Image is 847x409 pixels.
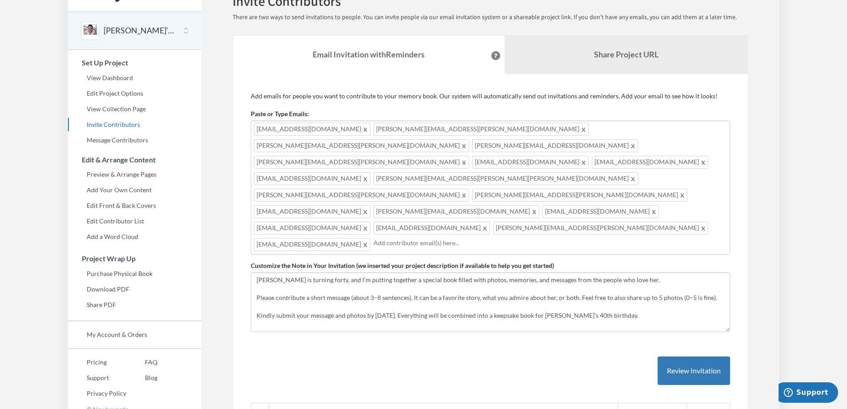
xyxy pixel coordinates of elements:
a: Share PDF [68,298,201,312]
span: [PERSON_NAME][EMAIL_ADDRESS][PERSON_NAME][DOMAIN_NAME] [373,123,589,136]
a: Edit Front & Back Covers [68,199,201,212]
a: Invite Contributors [68,118,201,131]
span: [PERSON_NAME][EMAIL_ADDRESS][PERSON_NAME][PERSON_NAME][DOMAIN_NAME] [373,172,638,185]
textarea: [PERSON_NAME] is turning forty, and I’m putting together a special book filled with photos, memor... [251,272,730,332]
a: Privacy Policy [68,387,126,400]
b: Share Project URL [594,49,658,59]
a: Preview & Arrange Pages [68,168,201,181]
span: [EMAIL_ADDRESS][DOMAIN_NAME] [254,205,370,218]
span: [EMAIL_ADDRESS][DOMAIN_NAME] [254,238,370,251]
span: [EMAIL_ADDRESS][DOMAIN_NAME] [254,123,370,136]
a: Purchase Physical Book [68,267,201,280]
span: [EMAIL_ADDRESS][DOMAIN_NAME] [592,156,708,169]
a: Add a Word Cloud [68,230,201,243]
a: My Account & Orders [68,328,201,341]
span: [EMAIL_ADDRESS][DOMAIN_NAME] [254,172,370,185]
h3: Set Up Project [68,59,201,67]
a: Download PDF [68,283,201,296]
label: Paste or Type Emails: [251,109,309,118]
span: [PERSON_NAME][EMAIL_ADDRESS][PERSON_NAME][DOMAIN_NAME] [254,156,469,169]
button: [PERSON_NAME]’s 40th [104,25,176,36]
a: Add Your Own Content [68,183,201,197]
span: [PERSON_NAME][EMAIL_ADDRESS][PERSON_NAME][DOMAIN_NAME] [472,189,687,202]
p: There are two ways to send invitations to people. You can invite people via our email invitation ... [233,13,748,22]
span: [PERSON_NAME][EMAIL_ADDRESS][DOMAIN_NAME] [472,139,638,152]
span: [PERSON_NAME][EMAIL_ADDRESS][PERSON_NAME][DOMAIN_NAME] [254,189,469,202]
span: [EMAIL_ADDRESS][DOMAIN_NAME] [254,222,370,235]
span: [EMAIL_ADDRESS][DOMAIN_NAME] [542,205,659,218]
span: [PERSON_NAME][EMAIL_ADDRESS][DOMAIN_NAME] [373,205,539,218]
h3: Edit & Arrange Content [68,156,201,164]
a: Edit Contributor List [68,215,201,228]
span: [EMAIL_ADDRESS][DOMAIN_NAME] [472,156,589,169]
a: Edit Project Options [68,87,201,100]
input: Add contributor email(s) here... [373,238,725,248]
a: FAQ [126,356,157,369]
a: View Collection Page [68,102,201,116]
p: Add emails for people you want to contribute to your memory book. Our system will automatically s... [251,92,730,101]
label: Customize the Note in Your Invitation (we inserted your project description if available to help ... [251,261,554,270]
a: Message Contributors [68,134,201,147]
strong: Email Invitation with Reminders [313,49,425,59]
span: [EMAIL_ADDRESS][DOMAIN_NAME] [373,222,490,235]
a: Support [68,371,126,385]
a: Blog [126,371,157,385]
button: Review Invitation [658,356,730,385]
iframe: Opens a widget where you can chat to one of our agents [779,382,838,405]
span: [PERSON_NAME][EMAIL_ADDRESS][PERSON_NAME][DOMAIN_NAME] [493,222,708,235]
span: [PERSON_NAME][EMAIL_ADDRESS][PERSON_NAME][DOMAIN_NAME] [254,139,469,152]
a: Pricing [68,356,126,369]
h3: Project Wrap Up [68,255,201,263]
a: View Dashboard [68,71,201,85]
